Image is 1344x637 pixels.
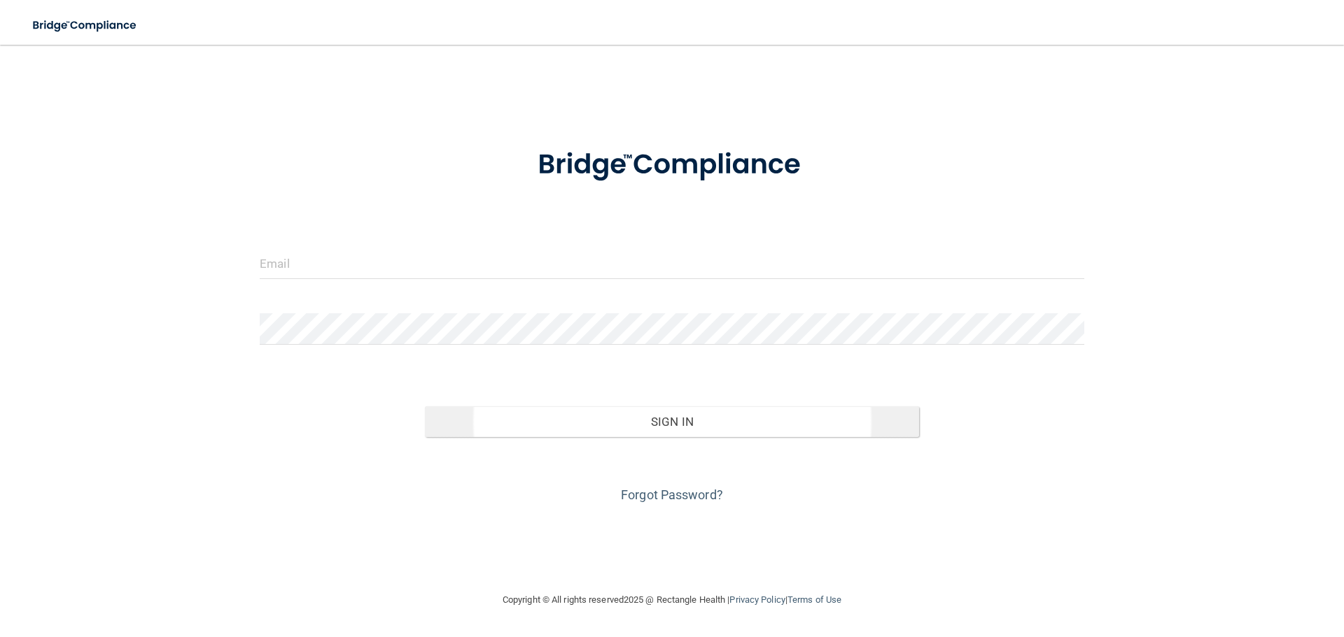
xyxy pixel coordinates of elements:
[729,594,785,605] a: Privacy Policy
[260,248,1084,279] input: Email
[787,594,841,605] a: Terms of Use
[621,487,723,502] a: Forgot Password?
[21,11,150,40] img: bridge_compliance_login_screen.278c3ca4.svg
[509,129,835,201] img: bridge_compliance_login_screen.278c3ca4.svg
[416,578,927,622] div: Copyright © All rights reserved 2025 @ Rectangle Health | |
[425,406,920,437] button: Sign In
